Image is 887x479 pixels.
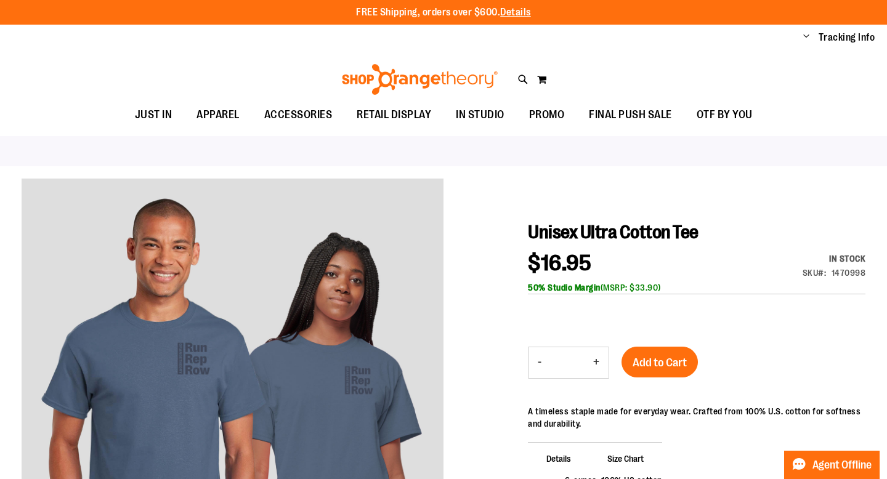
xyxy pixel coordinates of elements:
span: JUST IN [135,101,172,129]
div: 1470998 [832,267,866,279]
div: A timeless staple made for everyday wear. Crafted from 100% U.S. cotton for softness and durability. [528,405,865,430]
span: Details [528,442,589,474]
span: Agent Offline [812,459,872,471]
span: Add to Cart [633,356,687,369]
input: Product quantity [551,348,584,377]
span: Size Chart [589,442,662,474]
span: APPAREL [196,101,240,129]
span: Unisex Ultra Cotton Tee [528,222,699,243]
button: Account menu [803,31,809,44]
span: FINAL PUSH SALE [589,101,672,129]
div: Availability [803,252,866,265]
button: Agent Offline [784,451,880,479]
span: RETAIL DISPLAY [357,101,431,129]
p: FREE Shipping, orders over $600. [356,6,531,20]
span: ACCESSORIES [264,101,333,129]
a: Details [500,7,531,18]
button: Decrease product quantity [529,347,551,378]
img: Shop Orangetheory [340,64,500,95]
a: Tracking Info [819,31,875,44]
span: PROMO [529,101,565,129]
div: In stock [803,252,866,265]
button: Add to Cart [622,347,698,377]
div: (MSRP: $33.90) [528,281,865,294]
button: Increase product quantity [584,347,609,378]
span: $16.95 [528,251,591,276]
span: IN STUDIO [456,101,504,129]
strong: SKU [803,268,827,278]
b: 50% Studio Margin [528,283,601,292]
span: OTF BY YOU [697,101,753,129]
